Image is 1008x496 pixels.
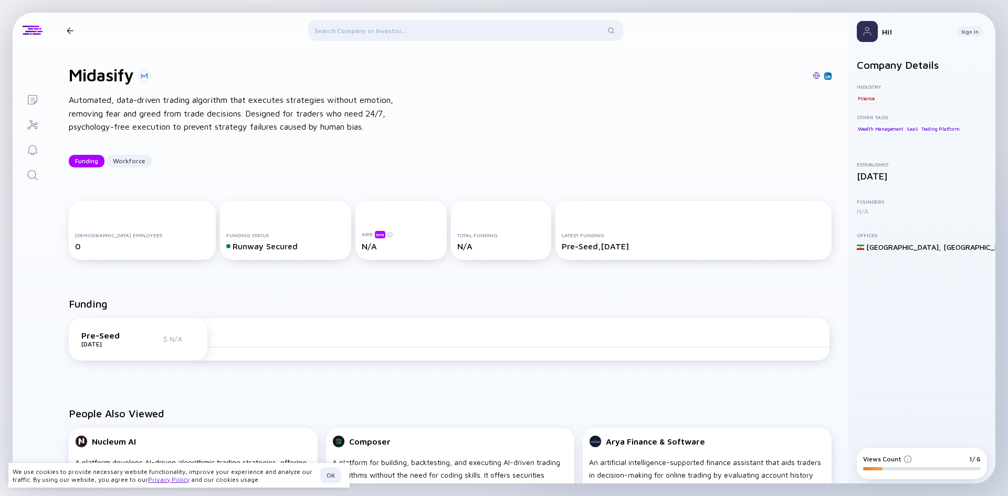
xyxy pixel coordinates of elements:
[562,232,825,238] div: Latest Funding
[863,455,912,463] div: Views Count
[825,73,831,79] img: Midasify Linkedin Page
[866,242,941,251] div: [GEOGRAPHIC_DATA] ,
[857,207,987,215] div: N/A
[375,231,385,238] div: beta
[81,340,134,348] div: [DATE]
[81,331,134,340] div: Pre-Seed
[857,198,987,205] div: Founders
[857,244,864,251] img: Iran Flag
[857,171,987,182] div: [DATE]
[107,155,152,167] button: Workforce
[75,241,209,251] div: 0
[92,437,136,446] div: Nucleum AI
[906,123,919,134] div: SaaS
[857,21,878,42] img: Profile Picture
[69,65,134,85] h1: Midasify
[107,153,152,169] div: Workforce
[13,86,52,111] a: Lists
[13,111,52,136] a: Investor Map
[69,153,104,169] div: Funding
[69,298,108,310] h2: Funding
[163,334,195,343] div: $ N/A
[857,114,987,120] div: Other Tags
[857,123,905,134] div: Wealth Management
[69,407,832,419] h2: People Also Viewed
[349,437,391,446] div: Composer
[226,232,345,238] div: Funding Status
[957,26,983,37] button: Sign In
[362,230,440,238] div: ARR
[457,241,545,251] div: N/A
[882,27,949,36] div: Hi!
[857,232,987,238] div: Offices
[226,241,345,251] div: Runway Secured
[69,155,104,167] button: Funding
[148,476,190,483] a: Privacy Policy
[857,161,987,167] div: Established
[606,437,705,446] div: Arya Finance & Software
[857,59,987,71] h2: Company Details
[69,93,405,134] div: Automated, data-driven trading algorithm that executes strategies without emotion, removing fear ...
[813,72,820,79] img: Midasify Website
[562,241,825,251] div: Pre-Seed, [DATE]
[457,232,545,238] div: Total Funding
[362,241,440,251] div: N/A
[920,123,961,134] div: Trading Platform
[75,232,209,238] div: [DEMOGRAPHIC_DATA] Employees
[13,468,316,483] div: We use cookies to provide necessary website functionality, improve your experience and analyze ou...
[13,136,52,162] a: Reminders
[13,162,52,187] a: Search
[857,83,987,90] div: Industry
[969,455,981,463] div: 1/ 6
[857,93,876,103] div: Finance
[320,467,341,483] button: OK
